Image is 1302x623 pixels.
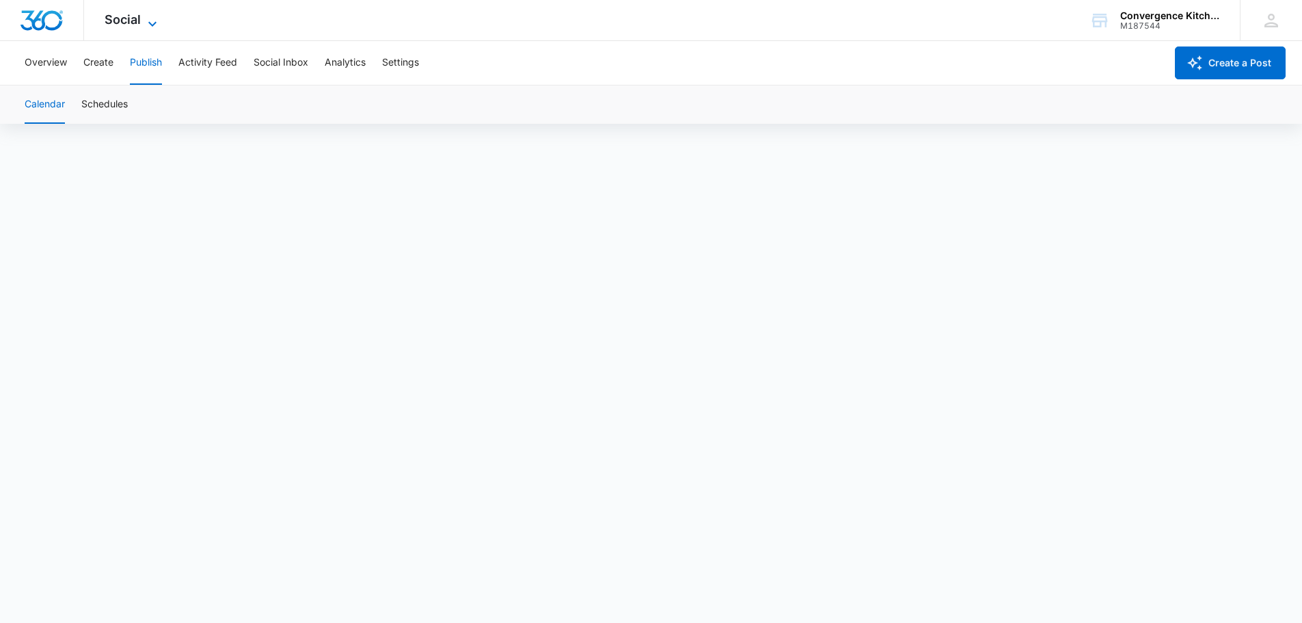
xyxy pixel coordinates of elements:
[25,41,67,85] button: Overview
[1120,10,1220,21] div: account name
[178,41,237,85] button: Activity Feed
[81,85,128,124] button: Schedules
[83,41,113,85] button: Create
[105,12,141,27] span: Social
[1120,21,1220,31] div: account id
[1175,47,1286,79] button: Create a Post
[130,41,162,85] button: Publish
[325,41,366,85] button: Analytics
[254,41,308,85] button: Social Inbox
[382,41,419,85] button: Settings
[25,85,65,124] button: Calendar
